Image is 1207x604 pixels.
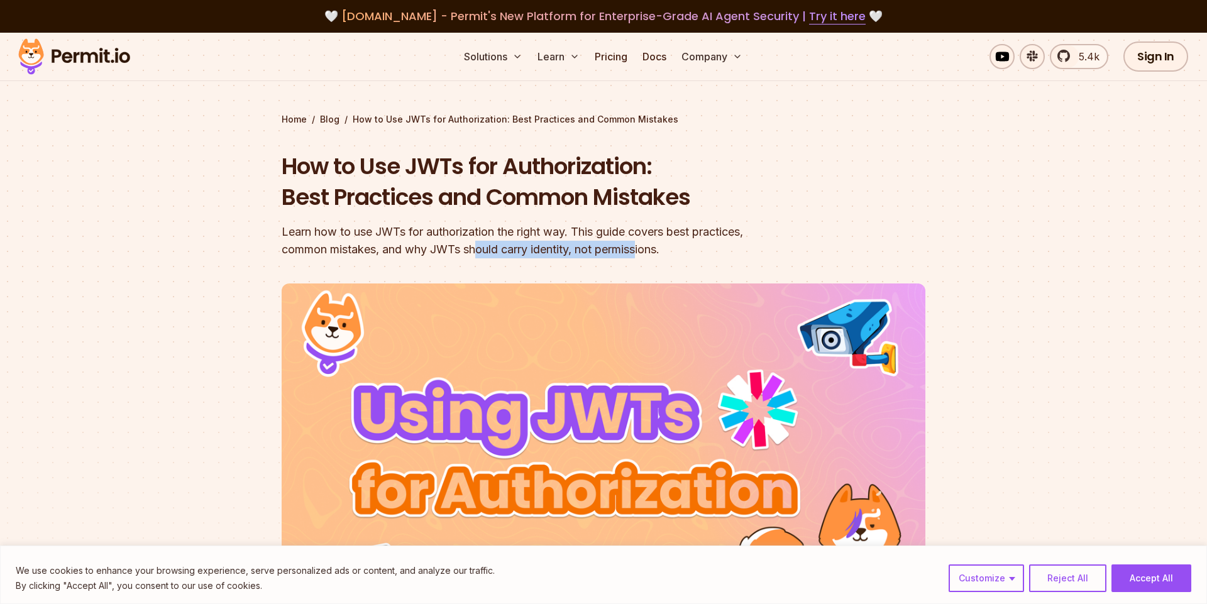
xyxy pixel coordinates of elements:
[1111,564,1191,592] button: Accept All
[590,44,632,69] a: Pricing
[949,564,1024,592] button: Customize
[341,8,866,24] span: [DOMAIN_NAME] - Permit's New Platform for Enterprise-Grade AI Agent Security |
[1071,49,1100,64] span: 5.4k
[30,8,1177,25] div: 🤍 🤍
[459,44,527,69] button: Solutions
[16,563,495,578] p: We use cookies to enhance your browsing experience, serve personalized ads or content, and analyz...
[532,44,585,69] button: Learn
[282,151,764,213] h1: How to Use JWTs for Authorization: Best Practices and Common Mistakes
[1050,44,1108,69] a: 5.4k
[809,8,866,25] a: Try it here
[16,578,495,593] p: By clicking "Accept All", you consent to our use of cookies.
[282,113,925,126] div: / /
[637,44,671,69] a: Docs
[282,113,307,126] a: Home
[1029,564,1106,592] button: Reject All
[282,223,764,258] div: Learn how to use JWTs for authorization the right way. This guide covers best practices, common m...
[320,113,339,126] a: Blog
[13,35,136,78] img: Permit logo
[1123,41,1188,72] a: Sign In
[676,44,747,69] button: Company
